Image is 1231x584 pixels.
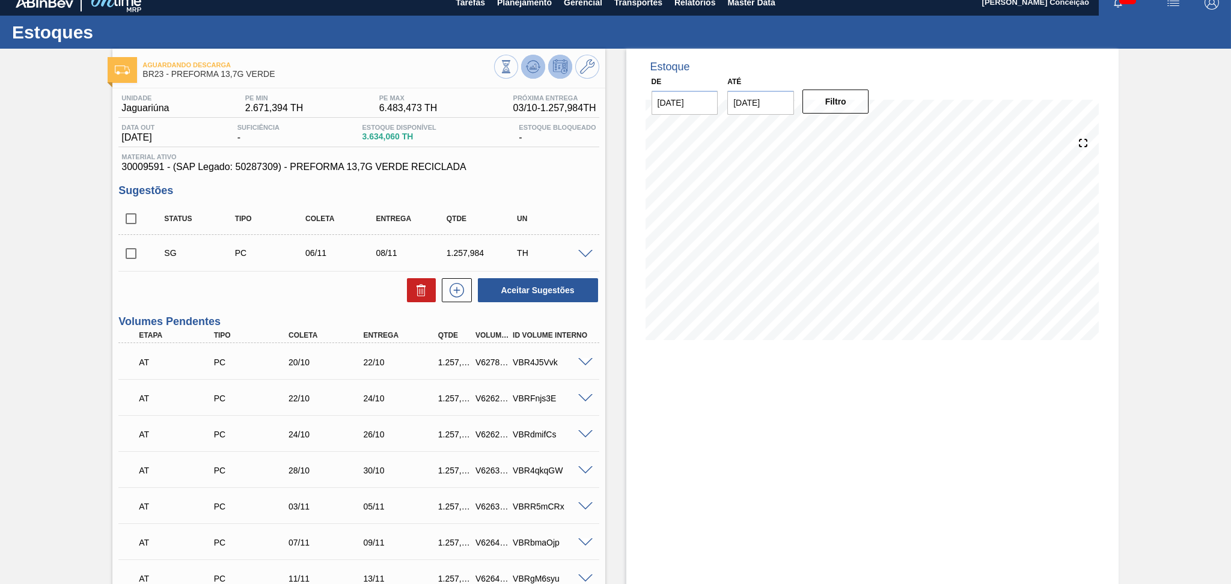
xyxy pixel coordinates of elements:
[436,278,472,302] div: Nova sugestão
[379,103,438,114] span: 6.483,473 TH
[121,153,596,160] span: Material ativo
[139,538,217,547] p: AT
[211,502,295,511] div: Pedido de Compra
[727,78,741,86] label: Até
[510,466,594,475] div: VBR4qkqGW
[510,574,594,583] div: VBRgM6syu
[494,55,518,79] button: Visão Geral dos Estoques
[435,394,474,403] div: 1.257,984
[302,248,382,258] div: 06/11/2025
[435,331,474,339] div: Qtde
[286,430,370,439] div: 24/10/2025
[510,538,594,547] div: VBRbmaOjp
[652,78,662,86] label: De
[802,90,869,114] button: Filtro
[286,574,370,583] div: 11/11/2025
[510,331,594,339] div: Id Volume Interno
[136,421,220,448] div: Aguardando Informações de Transporte
[211,357,295,367] div: Pedido de Compra
[472,466,512,475] div: V626300
[12,25,225,39] h1: Estoques
[516,124,599,143] div: -
[286,538,370,547] div: 07/11/2025
[121,103,169,114] span: Jaguariúna
[139,357,217,367] p: AT
[232,214,311,223] div: Tipo
[139,466,217,475] p: AT
[360,466,444,475] div: 30/10/2025
[519,124,596,131] span: Estoque Bloqueado
[121,124,154,131] span: Data out
[548,55,572,79] button: Desprogramar Estoque
[286,466,370,475] div: 28/10/2025
[472,394,512,403] div: V626258
[513,103,596,114] span: 03/10 - 1.257,984 TH
[575,55,599,79] button: Ir ao Master Data / Geral
[136,493,220,520] div: Aguardando Informações de Transporte
[245,103,304,114] span: 2.671,394 TH
[472,574,512,583] div: V626468
[360,394,444,403] div: 24/10/2025
[650,61,690,73] div: Estoque
[118,315,599,328] h3: Volumes Pendentes
[139,394,217,403] p: AT
[360,430,444,439] div: 26/10/2025
[360,357,444,367] div: 22/10/2025
[435,574,474,583] div: 1.257,984
[379,94,438,102] span: PE MAX
[211,331,295,339] div: Tipo
[211,574,295,583] div: Pedido de Compra
[136,349,220,376] div: Aguardando Informações de Transporte
[139,502,217,511] p: AT
[472,430,512,439] div: V626299
[211,538,295,547] div: Pedido de Compra
[139,574,217,583] p: AT
[245,94,304,102] span: PE MIN
[472,277,599,303] div: Aceitar Sugestões
[444,214,523,223] div: Qtde
[286,394,370,403] div: 22/10/2025
[360,538,444,547] div: 09/11/2025
[121,162,596,172] span: 30009591 - (SAP Legado: 50287309) - PREFORMA 13,7G VERDE RECICLADA
[510,430,594,439] div: VBRdmifCs
[136,331,220,339] div: Etapa
[373,248,452,258] div: 08/11/2025
[286,357,370,367] div: 20/10/2025
[362,132,436,141] span: 3.634,060 TH
[211,394,295,403] div: Pedido de Compra
[373,214,452,223] div: Entrega
[286,502,370,511] div: 03/11/2025
[514,214,593,223] div: UN
[435,466,474,475] div: 1.257,984
[161,248,240,258] div: Sugestão Criada
[142,70,493,79] span: BR23 - PREFORMA 13,7G VERDE
[472,538,512,547] div: V626467
[401,278,436,302] div: Excluir Sugestões
[136,457,220,484] div: Aguardando Informações de Transporte
[472,331,512,339] div: Volume Portal
[362,124,436,131] span: Estoque Disponível
[510,502,594,511] div: VBRR5mCRx
[514,248,593,258] div: TH
[161,214,240,223] div: Status
[232,248,311,258] div: Pedido de Compra
[478,278,598,302] button: Aceitar Sugestões
[360,331,444,339] div: Entrega
[118,184,599,197] h3: Sugestões
[472,357,512,367] div: V627863
[211,466,295,475] div: Pedido de Compra
[444,248,523,258] div: 1.257,984
[142,61,493,68] span: Aguardando Descarga
[121,94,169,102] span: Unidade
[510,394,594,403] div: VBRFnjs3E
[435,430,474,439] div: 1.257,984
[139,430,217,439] p: AT
[360,502,444,511] div: 05/11/2025
[521,55,545,79] button: Atualizar Gráfico
[234,124,283,143] div: -
[302,214,382,223] div: Coleta
[286,331,370,339] div: Coleta
[727,91,794,115] input: dd/mm/yyyy
[115,65,130,75] img: Ícone
[652,91,718,115] input: dd/mm/yyyy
